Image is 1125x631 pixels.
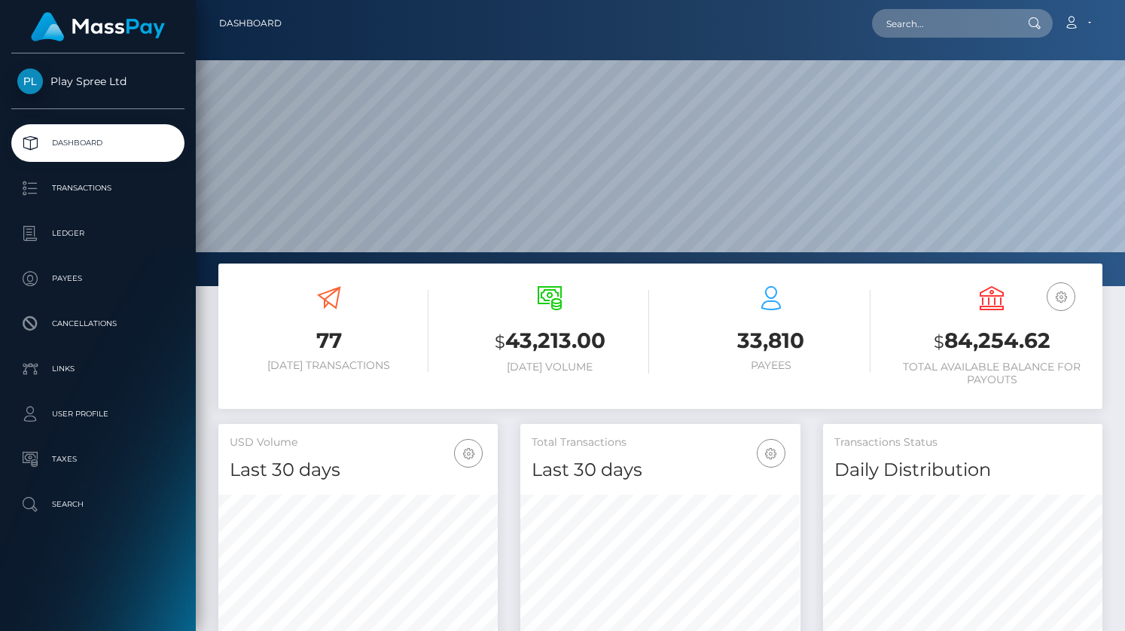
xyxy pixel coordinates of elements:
[17,358,178,380] p: Links
[451,326,650,357] h3: 43,213.00
[11,215,184,252] a: Ledger
[672,359,870,372] h6: Payees
[893,326,1092,357] h3: 84,254.62
[11,350,184,388] a: Links
[230,326,428,355] h3: 77
[230,359,428,372] h6: [DATE] Transactions
[11,440,184,478] a: Taxes
[17,69,43,94] img: Play Spree Ltd
[11,260,184,297] a: Payees
[17,132,178,154] p: Dashboard
[872,9,1014,38] input: Search...
[893,361,1092,386] h6: Total Available Balance for Payouts
[230,457,486,483] h4: Last 30 days
[834,457,1091,483] h4: Daily Distribution
[219,8,282,39] a: Dashboard
[17,493,178,516] p: Search
[672,326,870,355] h3: 33,810
[11,75,184,88] span: Play Spree Ltd
[11,124,184,162] a: Dashboard
[17,222,178,245] p: Ledger
[11,305,184,343] a: Cancellations
[17,312,178,335] p: Cancellations
[17,448,178,471] p: Taxes
[451,361,650,373] h6: [DATE] Volume
[230,435,486,450] h5: USD Volume
[17,267,178,290] p: Payees
[17,177,178,200] p: Transactions
[11,395,184,433] a: User Profile
[31,12,165,41] img: MassPay Logo
[17,403,178,425] p: User Profile
[532,435,788,450] h5: Total Transactions
[11,486,184,523] a: Search
[834,435,1091,450] h5: Transactions Status
[934,331,944,352] small: $
[11,169,184,207] a: Transactions
[495,331,505,352] small: $
[532,457,788,483] h4: Last 30 days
